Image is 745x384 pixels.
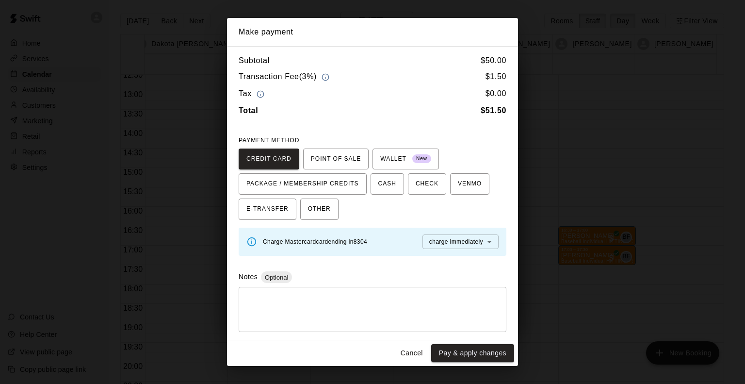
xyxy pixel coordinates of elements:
[239,106,258,115] b: Total
[311,151,361,167] span: POINT OF SALE
[227,18,518,46] h2: Make payment
[486,87,506,100] h6: $ 0.00
[408,173,446,195] button: CHECK
[239,87,267,100] h6: Tax
[308,201,331,217] span: OTHER
[303,149,369,170] button: POINT OF SALE
[261,274,292,281] span: Optional
[246,176,359,192] span: PACKAGE / MEMBERSHIP CREDITS
[378,176,396,192] span: CASH
[239,70,332,83] h6: Transaction Fee ( 3% )
[396,344,427,362] button: Cancel
[246,151,292,167] span: CREDIT CARD
[371,173,404,195] button: CASH
[429,238,483,245] span: charge immediately
[239,199,296,220] button: E-TRANSFER
[239,273,258,281] label: Notes
[458,176,482,192] span: VENMO
[450,173,489,195] button: VENMO
[416,176,438,192] span: CHECK
[481,54,506,67] h6: $ 50.00
[372,149,439,170] button: WALLET New
[263,238,367,245] span: Charge Mastercard card ending in 8304
[300,199,339,220] button: OTHER
[246,201,289,217] span: E-TRANSFER
[431,344,514,362] button: Pay & apply changes
[239,173,367,195] button: PACKAGE / MEMBERSHIP CREDITS
[239,54,270,67] h6: Subtotal
[239,137,299,144] span: PAYMENT METHOD
[380,151,431,167] span: WALLET
[486,70,506,83] h6: $ 1.50
[412,152,431,166] span: New
[239,149,299,170] button: CREDIT CARD
[481,106,506,115] b: $ 51.50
